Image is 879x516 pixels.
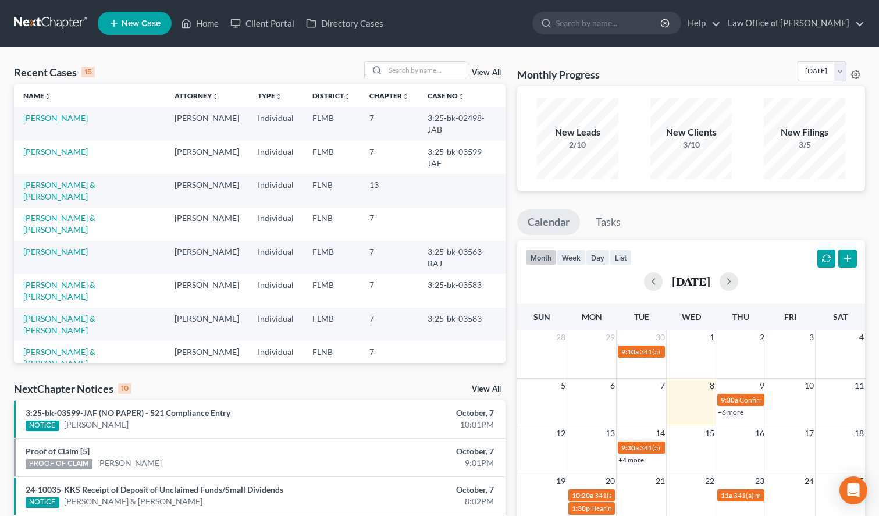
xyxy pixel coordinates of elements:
a: Nameunfold_more [23,91,51,100]
span: 341(a) meeting for [PERSON_NAME] [595,491,707,500]
a: 24-10035-KKS Receipt of Deposit of Unclaimed Funds/Small Dividends [26,485,283,494]
span: 18 [853,426,865,440]
td: FLMB [303,241,360,274]
div: 8:02PM [346,496,494,507]
span: 2 [759,330,766,344]
button: day [586,250,610,265]
a: [PERSON_NAME] & [PERSON_NAME] [23,280,95,301]
button: month [525,250,557,265]
td: Individual [248,174,303,207]
span: 11a [721,491,732,500]
td: FLNB [303,208,360,241]
div: NOTICE [26,497,59,508]
a: [PERSON_NAME] [64,419,129,430]
span: 7 [659,379,666,393]
span: 10:20a [572,491,593,500]
i: unfold_more [275,93,282,100]
span: Mon [582,312,602,322]
div: 2/10 [537,139,618,151]
a: Calendar [517,209,580,235]
td: FLNB [303,341,360,374]
div: 15 [81,67,95,77]
td: Individual [248,308,303,341]
div: October, 7 [346,484,494,496]
span: 4 [858,330,865,344]
div: October, 7 [346,446,494,457]
i: unfold_more [212,93,219,100]
span: 17 [803,426,815,440]
span: 25 [853,474,865,488]
td: Individual [248,141,303,174]
span: Confirmation hearing for [PERSON_NAME] [739,396,871,404]
td: [PERSON_NAME] [165,274,248,307]
h3: Monthly Progress [517,67,600,81]
span: 5 [560,379,567,393]
a: Proof of Claim [5] [26,446,90,456]
span: 20 [604,474,616,488]
td: 3:25-bk-03599-JAF [418,141,506,174]
div: New Filings [764,126,845,139]
input: Search by name... [556,12,662,34]
span: Sun [533,312,550,322]
td: [PERSON_NAME] [165,208,248,241]
a: [PERSON_NAME] [97,457,162,469]
div: 3/5 [764,139,845,151]
a: Typeunfold_more [258,91,282,100]
input: Search by name... [385,62,467,79]
span: 29 [604,330,616,344]
a: Home [175,13,225,34]
i: unfold_more [402,93,409,100]
a: [PERSON_NAME] [23,147,88,156]
td: 7 [360,274,418,307]
td: 7 [360,308,418,341]
div: 9:01PM [346,457,494,469]
a: +6 more [718,408,743,417]
td: [PERSON_NAME] [165,141,248,174]
a: Client Portal [225,13,300,34]
td: Individual [248,341,303,374]
span: Wed [682,312,701,322]
span: 341(a) meeting for [PERSON_NAME] [640,347,752,356]
span: 21 [654,474,666,488]
i: unfold_more [458,93,465,100]
a: Help [682,13,721,34]
span: New Case [122,19,161,28]
span: Hearing for [PERSON_NAME] [591,504,682,513]
a: 3:25-bk-03599-JAF (NO PAPER) - 521 Compliance Entry [26,408,230,418]
a: Chapterunfold_more [369,91,409,100]
span: 14 [654,426,666,440]
div: Recent Cases [14,65,95,79]
div: New Clients [650,126,732,139]
div: NOTICE [26,421,59,431]
span: Fri [784,312,796,322]
div: 10 [118,383,131,394]
td: FLNB [303,174,360,207]
span: 12 [555,426,567,440]
span: 24 [803,474,815,488]
span: 16 [754,426,766,440]
td: FLMB [303,308,360,341]
i: unfold_more [44,93,51,100]
span: 9:10a [621,347,639,356]
a: Case Nounfold_more [428,91,465,100]
span: 6 [609,379,616,393]
td: 7 [360,208,418,241]
span: 9 [759,379,766,393]
td: [PERSON_NAME] [165,241,248,274]
a: View All [472,385,501,393]
span: 3 [808,330,815,344]
td: [PERSON_NAME] [165,107,248,140]
div: New Leads [537,126,618,139]
span: 22 [704,474,716,488]
td: [PERSON_NAME] [165,308,248,341]
span: 11 [853,379,865,393]
span: 15 [704,426,716,440]
span: 9:30a [621,443,639,452]
h2: [DATE] [672,275,710,287]
a: View All [472,69,501,77]
span: 19 [555,474,567,488]
span: 9:30a [721,396,738,404]
a: [PERSON_NAME] & [PERSON_NAME] [23,180,95,201]
span: 1:30p [572,504,590,513]
span: 341(a) meeting of creditors for [PERSON_NAME] [640,443,789,452]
